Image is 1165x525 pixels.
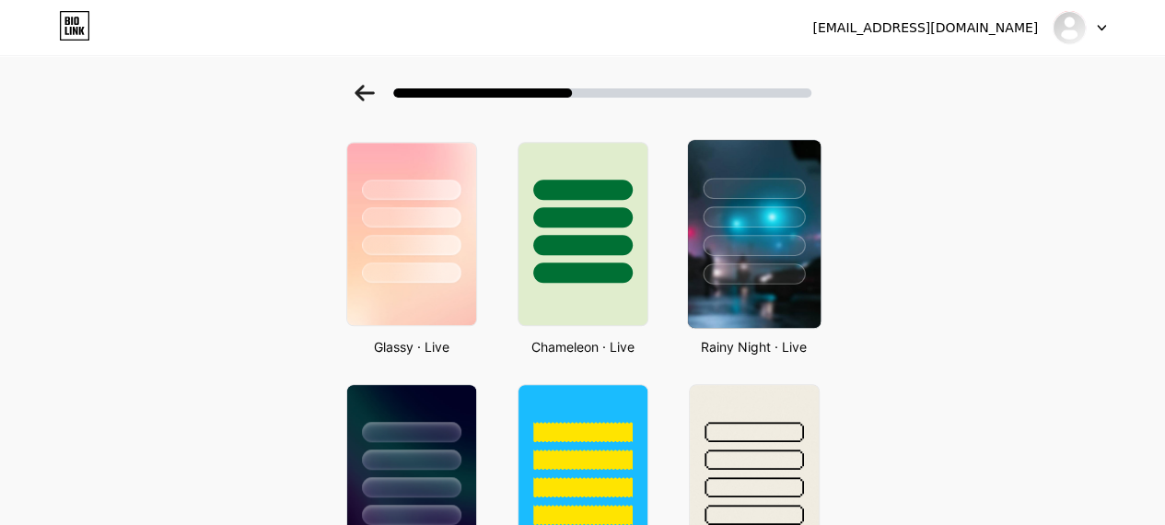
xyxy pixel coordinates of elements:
div: Glassy · Live [341,337,483,356]
div: Chameleon · Live [512,337,654,356]
img: rainy_night.jpg [687,140,820,328]
div: Rainy Night · Live [683,337,825,356]
div: [EMAIL_ADDRESS][DOMAIN_NAME] [812,18,1038,38]
img: rera360 [1052,10,1087,45]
